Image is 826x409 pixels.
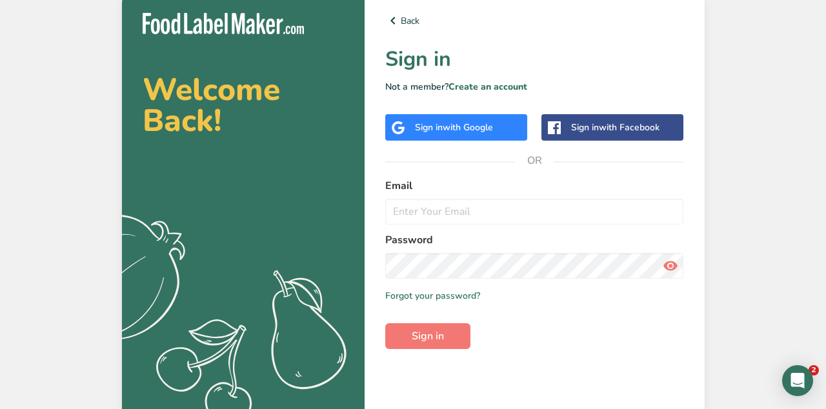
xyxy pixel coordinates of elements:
[385,199,684,224] input: Enter Your Email
[385,178,684,194] label: Email
[143,74,344,136] h2: Welcome Back!
[448,81,527,93] a: Create an account
[385,232,684,248] label: Password
[782,365,813,396] div: Open Intercom Messenger
[143,13,304,34] img: Food Label Maker
[412,328,444,344] span: Sign in
[385,44,684,75] h1: Sign in
[385,13,684,28] a: Back
[809,365,819,375] span: 2
[571,121,660,134] div: Sign in
[515,141,554,180] span: OR
[443,121,493,134] span: with Google
[385,323,470,349] button: Sign in
[415,121,493,134] div: Sign in
[599,121,660,134] span: with Facebook
[385,289,480,303] a: Forgot your password?
[385,80,684,94] p: Not a member?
